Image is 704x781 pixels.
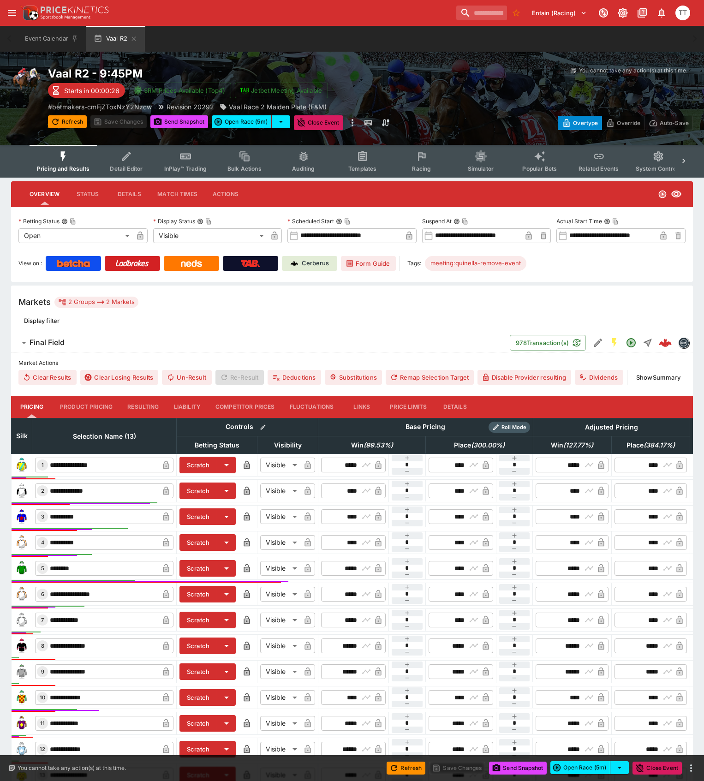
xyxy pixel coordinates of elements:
h5: Markets [18,297,51,307]
button: No Bookmarks [509,6,524,20]
button: Scratch [179,612,217,628]
span: 5 [39,565,46,572]
button: Actual Start TimeCopy To Clipboard [604,218,610,225]
button: Substitutions [325,370,382,385]
div: Vaal Race 2 Maiden Plate (F&M) [220,102,327,112]
img: Cerberus [291,260,298,267]
button: Open Race (5m) [212,115,272,128]
button: Select Tenant [526,6,592,20]
button: Toggle light/dark mode [615,5,631,21]
span: Win(99.53%) [341,440,403,451]
button: Suspend AtCopy To Clipboard [453,218,460,225]
button: Copy To Clipboard [205,218,212,225]
div: Visible [260,483,300,498]
span: Visibility [264,440,312,451]
button: Product Pricing [53,396,120,418]
img: runner 7 [14,613,29,627]
button: Un-Result [162,370,211,385]
div: split button [550,761,629,774]
button: Fluctuations [282,396,341,418]
button: open drawer [4,5,20,21]
img: runner 8 [14,638,29,653]
div: Open [18,228,133,243]
button: Copy To Clipboard [344,218,351,225]
button: Send Snapshot [489,762,547,775]
p: You cannot take any action(s) at this time. [18,764,126,772]
em: ( 300.00 %) [471,440,505,451]
button: select merge strategy [272,115,290,128]
span: Related Events [579,165,619,172]
button: Connected to PK [595,5,612,21]
input: search [456,6,507,20]
button: Display filter [18,313,65,328]
p: Starts in 00:00:26 [64,86,119,95]
svg: Visible [671,189,682,200]
button: Jetbet Meeting Available [235,83,328,98]
button: Scratch [179,586,217,602]
button: Price Limits [382,396,434,418]
th: Controls [177,418,318,436]
img: PriceKinetics [41,6,109,13]
button: Clear Results [18,370,77,385]
span: Auditing [292,165,315,172]
button: Copy To Clipboard [462,218,468,225]
div: Visible [260,716,300,731]
button: Clear Losing Results [80,370,159,385]
button: Scratch [179,508,217,525]
span: Detail Editor [110,165,143,172]
label: Market Actions [18,356,686,370]
button: Scratch [179,715,217,732]
img: runner 9 [14,664,29,679]
button: 978Transaction(s) [510,335,586,351]
div: Visible [153,228,268,243]
button: select merge strategy [610,761,629,774]
button: Display StatusCopy To Clipboard [197,218,203,225]
span: 6 [39,591,46,597]
button: Copy To Clipboard [70,218,76,225]
p: Revision 20292 [167,102,214,112]
button: Details [434,396,476,418]
div: Visible [260,664,300,679]
div: Betting Target: cerberus [425,256,526,271]
div: 2 Groups 2 Markets [58,297,135,308]
span: 4 [39,539,46,546]
button: Overtype [558,116,602,130]
button: Copy To Clipboard [612,218,619,225]
span: 1 [40,462,46,468]
button: Disable Provider resulting [477,370,571,385]
p: Vaal Race 2 Maiden Plate (F&M) [229,102,327,112]
img: Betcha [57,260,90,267]
button: Scratch [179,638,217,654]
div: Event type filters [30,145,674,178]
span: System Controls [636,165,681,172]
button: more [347,115,358,130]
span: 10 [38,694,47,701]
img: Sportsbook Management [41,15,90,19]
button: more [686,763,697,774]
span: 2 [39,488,46,494]
span: Selection Name (13) [63,431,146,442]
p: Overtype [573,118,598,128]
button: ShowSummary [631,370,686,385]
span: 7 [39,617,46,623]
div: Visible [260,690,300,705]
button: Scratch [179,560,217,577]
button: Final Field [11,334,510,352]
button: Close Event [294,115,343,130]
button: Betting StatusCopy To Clipboard [61,218,68,225]
a: 704121fa-254d-4811-90af-78cdfe8ae6b3 [656,334,674,352]
button: Scratch [179,689,217,706]
img: jetbet-logo.svg [240,86,249,95]
img: runner 6 [14,587,29,602]
div: 704121fa-254d-4811-90af-78cdfe8ae6b3 [659,336,672,349]
button: Notifications [653,5,670,21]
span: Place(384.17%) [616,440,685,451]
h6: Final Field [30,338,65,347]
button: Scheduled StartCopy To Clipboard [336,218,342,225]
button: Close Event [632,762,682,775]
div: Visible [260,509,300,524]
span: 8 [39,643,46,649]
p: Scheduled Start [287,217,334,225]
span: 9 [39,668,46,675]
button: Refresh [48,115,87,128]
